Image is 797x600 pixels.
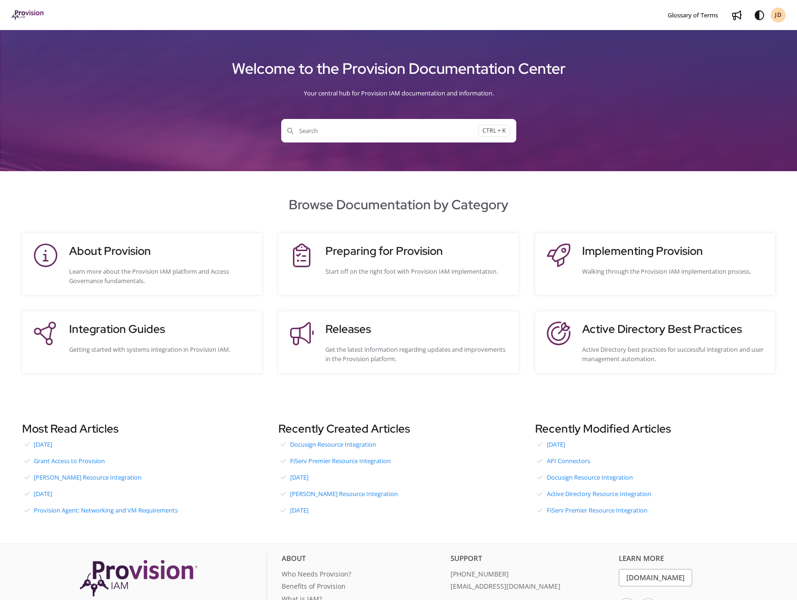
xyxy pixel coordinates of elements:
[22,503,262,517] a: Provision Agent: Networking and VM Requirements
[278,420,519,437] h3: Recently Created Articles
[619,569,692,586] a: [DOMAIN_NAME]
[69,267,253,285] div: Learn more about the Provision IAM platform and Access Governance fundamentals.
[535,454,775,468] a: API Connectors
[619,553,781,568] div: Learn More
[278,470,519,484] a: [DATE]
[535,470,775,484] a: Docusign Resource Integration
[278,503,519,517] a: [DATE]
[11,81,786,105] div: Your central hub for Provision IAM documentation and information.
[69,321,253,338] h3: Integration Guides
[325,345,509,363] div: Get the latest information regarding updates and improvements in the Provision platform.
[325,321,509,338] h3: Releases
[729,8,744,23] a: Whats new
[22,420,262,437] h3: Most Read Articles
[535,420,775,437] h3: Recently Modified Articles
[32,243,253,285] a: About ProvisionLearn more about the Provision IAM platform and Access Governance fundamentals.
[281,119,516,142] button: SearchCTRL + K
[282,553,443,568] div: About
[582,243,766,260] h3: Implementing Provision
[278,487,519,501] a: [PERSON_NAME] Resource Integration
[478,125,510,137] span: CTRL + K
[325,243,509,260] h3: Preparing for Provision
[775,11,782,20] span: JD
[11,10,45,21] a: Project logo
[582,321,766,338] h3: Active Directory Best Practices
[282,569,443,582] a: Who Needs Provision?
[11,56,786,81] h1: Welcome to the Provision Documentation Center
[278,454,519,468] a: FiServ Premier Resource Integration
[582,267,766,276] div: Walking through the Provision IAM implementation process.
[668,11,718,19] span: Glossary of Terms
[450,581,612,594] a: [EMAIL_ADDRESS][DOMAIN_NAME]
[22,487,262,501] a: [DATE]
[450,569,612,582] a: [PHONE_NUMBER]
[22,437,262,451] a: [DATE]
[288,243,509,285] a: Preparing for ProvisionStart off on the right foot with Provision IAM implementation.
[22,454,262,468] a: Grant Access to Provision
[11,195,786,214] h2: Browse Documentation by Category
[80,560,197,596] img: Provision IAM Onboarding Platform
[544,321,766,363] a: Active Directory Best PracticesActive Directory best practices for successful integration and use...
[69,243,253,260] h3: About Provision
[752,8,767,23] button: Theme options
[535,503,775,517] a: FiServ Premier Resource Integration
[544,243,766,285] a: Implementing ProvisionWalking through the Provision IAM implementation process.
[771,8,786,23] button: JD
[287,126,478,135] span: Search
[450,553,612,568] div: Support
[325,267,509,276] div: Start off on the right foot with Provision IAM implementation.
[288,321,509,363] a: ReleasesGet the latest information regarding updates and improvements in the Provision platform.
[11,10,45,20] img: brand logo
[582,345,766,363] div: Active Directory best practices for successful integration and user management automation.
[282,581,443,594] a: Benefits of Provision
[535,487,775,501] a: Active Directory Resource Integration
[22,470,262,484] a: [PERSON_NAME] Resource Integration
[69,345,253,354] div: Getting started with systems integration in Provision IAM.
[32,321,253,363] a: Integration GuidesGetting started with systems integration in Provision IAM.
[278,437,519,451] a: Docusign Resource Integration
[535,437,775,451] a: [DATE]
